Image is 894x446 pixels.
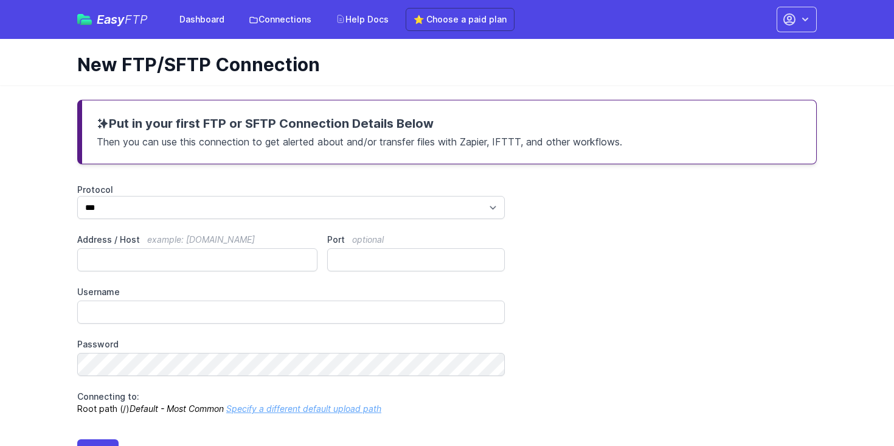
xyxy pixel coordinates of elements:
[147,234,255,245] span: example: [DOMAIN_NAME]
[77,234,317,246] label: Address / Host
[327,234,505,246] label: Port
[97,132,802,149] p: Then you can use this connection to get alerted about and/or transfer files with Zapier, IFTTT, a...
[77,338,505,350] label: Password
[125,12,148,27] span: FTP
[226,403,381,414] a: Specify a different default upload path
[241,9,319,30] a: Connections
[77,13,148,26] a: EasyFTP
[77,54,807,75] h1: New FTP/SFTP Connection
[77,391,139,402] span: Connecting to:
[77,14,92,25] img: easyftp_logo.png
[172,9,232,30] a: Dashboard
[352,234,384,245] span: optional
[97,13,148,26] span: Easy
[77,391,505,415] p: Root path (/)
[406,8,515,31] a: ⭐ Choose a paid plan
[328,9,396,30] a: Help Docs
[97,115,802,132] h3: Put in your first FTP or SFTP Connection Details Below
[77,184,505,196] label: Protocol
[130,403,224,414] i: Default - Most Common
[77,286,505,298] label: Username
